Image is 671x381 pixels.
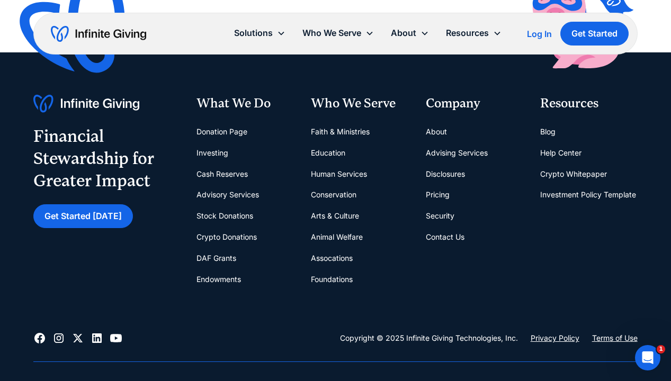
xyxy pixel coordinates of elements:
[437,22,510,44] div: Resources
[302,26,361,40] div: Who We Serve
[446,26,489,40] div: Resources
[196,205,253,226] a: Stock Donations
[657,345,665,353] span: 1
[426,121,447,142] a: About
[540,142,581,164] a: Help Center
[311,184,356,205] a: Conservation
[560,22,629,46] a: Get Started
[311,269,353,290] a: Foundations
[540,164,607,185] a: Crypto Whitepaper
[234,26,273,40] div: Solutions
[540,184,636,205] a: Investment Policy Template
[311,226,363,248] a: Animal Welfare
[311,95,408,113] div: Who We Serve
[527,30,552,38] div: Log In
[196,95,294,113] div: What We Do
[33,125,180,192] div: Financial Stewardship for Greater Impact
[531,332,579,344] a: Privacy Policy
[196,142,228,164] a: Investing
[311,164,367,185] a: Human Services
[635,345,660,370] iframe: Intercom live chat
[311,142,345,164] a: Education
[196,121,247,142] a: Donation Page
[226,22,294,44] div: Solutions
[540,95,638,113] div: Resources
[426,184,450,205] a: Pricing
[196,269,241,290] a: Endowments
[391,26,416,40] div: About
[196,184,259,205] a: Advisory Services
[426,205,454,226] a: Security
[426,142,488,164] a: Advising Services
[382,22,437,44] div: About
[311,121,370,142] a: Faith & Ministries
[592,332,638,344] a: Terms of Use
[426,164,465,185] a: Disclosures
[294,22,382,44] div: Who We Serve
[340,332,518,344] div: Copyright © 2025 Infinite Giving Technologies, Inc.
[196,248,236,269] a: DAF Grants
[196,226,257,248] a: Crypto Donations
[33,204,133,228] a: Get Started [DATE]
[311,205,359,226] a: Arts & Culture
[540,121,556,142] a: Blog
[426,95,523,113] div: Company
[51,25,146,42] a: home
[527,28,552,40] a: Log In
[311,248,353,269] a: Assocations
[196,164,248,185] a: Cash Reserves
[426,226,464,248] a: Contact Us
